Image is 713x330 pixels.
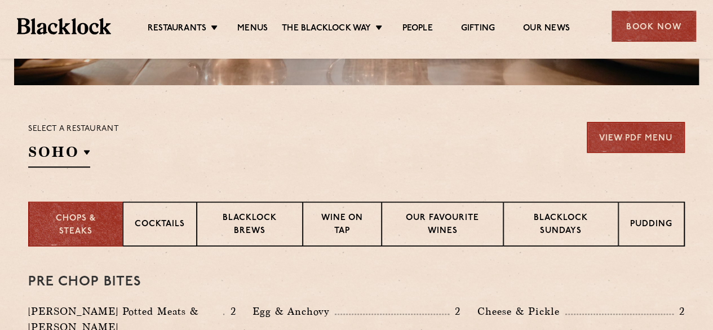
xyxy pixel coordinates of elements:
a: The Blacklock Way [282,23,371,36]
p: Select a restaurant [28,122,119,137]
h3: Pre Chop Bites [28,275,685,289]
a: Menus [237,23,268,36]
p: Cheese & Pickle [477,303,565,319]
a: People [402,23,432,36]
p: Chops & Steaks [41,213,111,238]
p: 2 [224,304,236,319]
a: View PDF Menu [587,122,685,153]
p: Cocktails [135,218,185,232]
p: Pudding [630,218,672,232]
a: Restaurants [148,23,206,36]
p: Wine on Tap [315,212,370,239]
p: 2 [449,304,460,319]
p: Egg & Anchovy [253,303,335,319]
p: Blacklock Sundays [515,212,606,239]
a: Our News [523,23,570,36]
p: Blacklock Brews [209,212,291,239]
p: 2 [674,304,685,319]
a: Gifting [461,23,495,36]
img: BL_Textured_Logo-footer-cropped.svg [17,18,111,34]
h2: SOHO [28,142,90,168]
div: Book Now [612,11,696,42]
p: Our favourite wines [393,212,491,239]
